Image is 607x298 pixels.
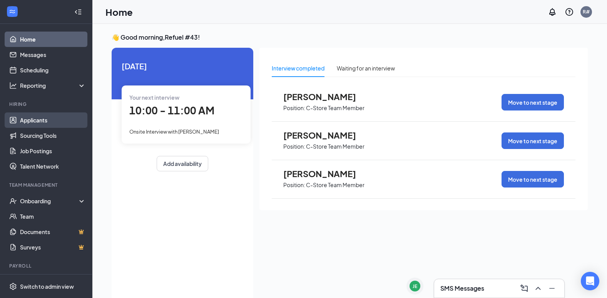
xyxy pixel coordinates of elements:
[283,104,305,112] p: Position:
[9,197,17,205] svg: UserCheck
[20,159,86,174] a: Talent Network
[583,8,590,15] div: R#
[20,197,79,205] div: Onboarding
[20,128,86,143] a: Sourcing Tools
[20,143,86,159] a: Job Postings
[306,181,365,189] p: C-Store Team Member
[20,32,86,47] a: Home
[283,92,368,102] span: [PERSON_NAME]
[20,224,86,239] a: DocumentsCrown
[502,94,564,110] button: Move to next stage
[533,284,543,293] svg: ChevronUp
[9,263,84,269] div: Payroll
[272,64,324,72] div: Interview completed
[306,104,365,112] p: C-Store Team Member
[122,60,243,72] span: [DATE]
[20,62,86,78] a: Scheduling
[20,82,86,89] div: Reporting
[518,282,530,295] button: ComposeMessage
[129,94,179,101] span: Your next interview
[337,64,395,72] div: Waiting for an interview
[502,171,564,188] button: Move to next stage
[9,283,17,290] svg: Settings
[546,282,558,295] button: Minimize
[283,169,368,179] span: [PERSON_NAME]
[306,143,365,150] p: C-Store Team Member
[502,132,564,149] button: Move to next stage
[581,272,599,290] div: Open Intercom Messenger
[112,33,588,42] h3: 👋 Good morning, Refuel #43 !
[532,282,544,295] button: ChevronUp
[129,129,219,135] span: Onsite Interview with [PERSON_NAME]
[74,8,82,16] svg: Collapse
[20,209,86,224] a: Team
[283,143,305,150] p: Position:
[8,8,16,15] svg: WorkstreamLogo
[520,284,529,293] svg: ComposeMessage
[565,7,574,17] svg: QuestionInfo
[9,101,84,107] div: Hiring
[440,284,484,293] h3: SMS Messages
[20,283,74,290] div: Switch to admin view
[20,112,86,128] a: Applicants
[20,239,86,255] a: SurveysCrown
[283,181,305,189] p: Position:
[548,7,557,17] svg: Notifications
[105,5,133,18] h1: Home
[283,130,368,140] span: [PERSON_NAME]
[547,284,557,293] svg: Minimize
[129,104,214,117] span: 10:00 - 11:00 AM
[157,156,208,171] button: Add availability
[9,82,17,89] svg: Analysis
[9,182,84,188] div: Team Management
[413,283,417,290] div: JE
[20,47,86,62] a: Messages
